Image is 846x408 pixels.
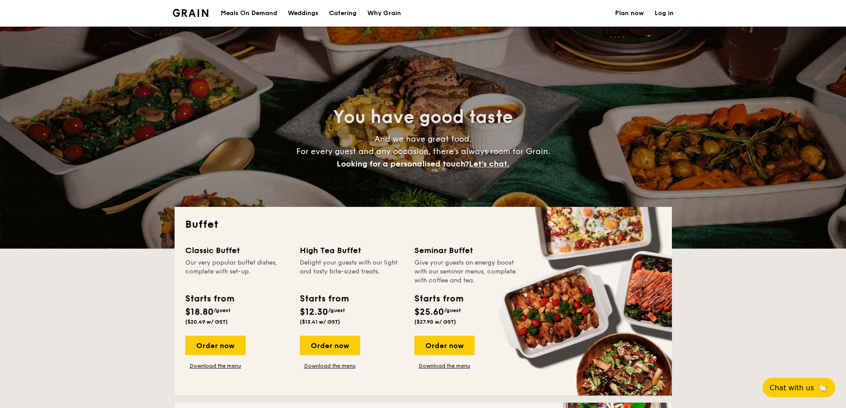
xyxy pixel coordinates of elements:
div: High Tea Buffet [300,244,404,257]
div: Classic Buffet [185,244,289,257]
a: Logotype [173,9,209,17]
span: Let's chat. [469,159,509,169]
img: Grain [173,9,209,17]
span: $12.30 [300,307,328,317]
div: Give your guests an energy boost with our seminar menus, complete with coffee and tea. [414,258,518,285]
div: Delight your guests with our light and tasty bite-sized treats. [300,258,404,285]
div: Order now [414,336,475,355]
span: ($13.41 w/ GST) [300,319,340,325]
span: And we have great food. For every guest and any occasion, there’s always room for Grain. [296,134,550,169]
span: /guest [214,307,230,313]
div: Our very popular buffet dishes, complete with set-up. [185,258,289,285]
a: Download the menu [185,362,246,369]
span: $25.60 [414,307,444,317]
span: /guest [328,307,345,313]
div: Order now [300,336,360,355]
span: /guest [444,307,461,313]
button: Chat with us🦙 [763,378,835,397]
a: Download the menu [414,362,475,369]
div: Starts from [300,292,348,305]
span: ($20.49 w/ GST) [185,319,228,325]
div: Seminar Buffet [414,244,518,257]
span: ($27.90 w/ GST) [414,319,456,325]
span: You have good taste [333,107,513,128]
a: Download the menu [300,362,360,369]
h2: Buffet [185,218,661,232]
div: Order now [185,336,246,355]
span: Chat with us [770,384,814,392]
span: 🦙 [818,383,828,393]
div: Starts from [414,292,463,305]
span: Looking for a personalised touch? [337,159,469,169]
span: $18.80 [185,307,214,317]
div: Starts from [185,292,234,305]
